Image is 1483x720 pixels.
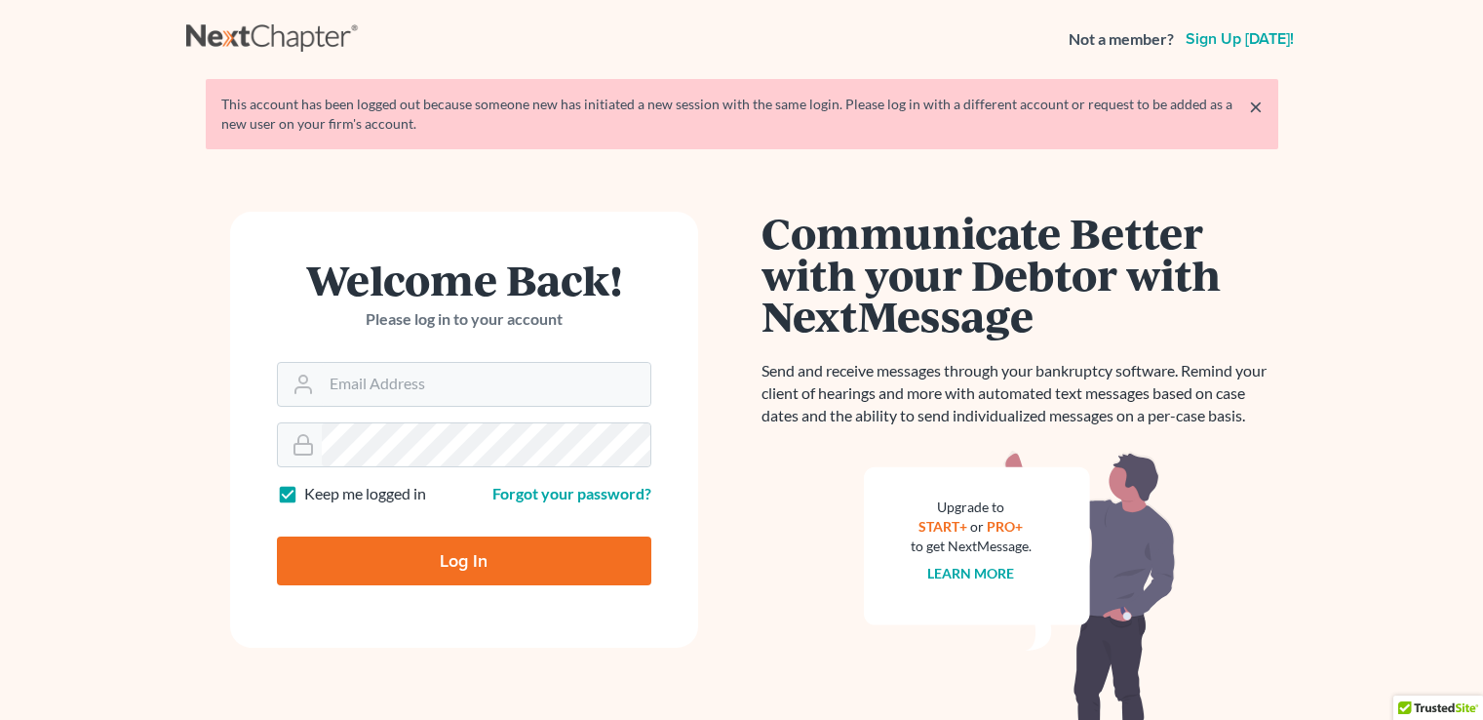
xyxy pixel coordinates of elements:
strong: Not a member? [1069,28,1174,51]
p: Please log in to your account [277,308,651,331]
a: Learn more [927,565,1014,581]
a: START+ [918,518,967,535]
h1: Welcome Back! [277,259,651,300]
input: Log In [277,537,651,585]
a: Forgot your password? [492,484,651,502]
div: to get NextMessage. [911,537,1032,556]
span: or [970,518,984,535]
a: Sign up [DATE]! [1182,31,1298,47]
div: This account has been logged out because someone new has initiated a new session with the same lo... [221,95,1263,134]
label: Keep me logged in [304,483,426,505]
a: × [1249,95,1263,118]
input: Email Address [322,363,650,406]
p: Send and receive messages through your bankruptcy software. Remind your client of hearings and mo... [761,360,1278,427]
a: PRO+ [987,518,1023,535]
h1: Communicate Better with your Debtor with NextMessage [761,212,1278,337]
div: Upgrade to [911,498,1032,517]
